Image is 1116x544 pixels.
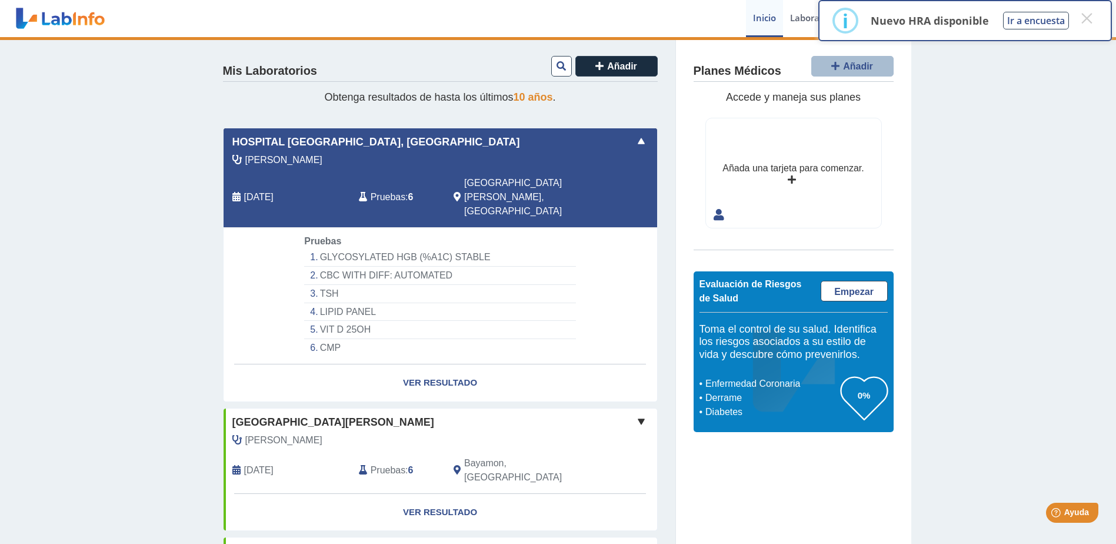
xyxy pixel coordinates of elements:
li: Derrame [702,391,841,405]
span: Empezar [834,287,874,297]
span: Accede y maneja sus planes [726,91,861,103]
span: Pruebas [371,190,405,204]
div: i [842,10,848,31]
h3: 0% [841,388,888,403]
button: Añadir [575,56,658,77]
span: Añadir [843,61,873,71]
span: Obtenga resultados de hasta los últimos . [324,91,555,103]
li: VIT D 25OH [304,321,575,339]
span: 2025-04-28 [244,463,274,477]
button: Ir a encuesta [1003,12,1069,29]
span: Vazquez Sosa, Carlos [245,433,322,447]
h4: Planes Médicos [694,64,781,78]
a: Ver Resultado [224,494,657,531]
span: Añadir [607,61,637,71]
li: CBC WITH DIFF: AUTOMATED [304,267,575,285]
span: Pruebas [371,463,405,477]
a: Ver Resultado [224,364,657,402]
span: [GEOGRAPHIC_DATA][PERSON_NAME] [232,414,434,430]
div: Añada una tarjeta para comenzar. [722,161,864,175]
span: San Juan, PR [464,176,594,218]
span: Hospital [GEOGRAPHIC_DATA], [GEOGRAPHIC_DATA] [232,134,520,150]
span: Vazquez Sosa, Carlos [245,153,322,167]
a: Empezar [821,281,888,301]
button: Close this dialog [1076,8,1097,29]
div: : [350,176,445,218]
b: 6 [408,465,414,475]
li: TSH [304,285,575,303]
h4: Mis Laboratorios [223,64,317,78]
b: 6 [408,192,414,202]
iframe: Help widget launcher [1011,498,1103,531]
li: GLYCOSYLATED HGB (%A1C) STABLE [304,248,575,267]
span: 10 años [514,91,553,103]
p: Nuevo HRA disponible [871,14,989,28]
span: Bayamon, PR [464,456,594,485]
li: Enfermedad Coronaria [702,377,841,391]
div: : [350,456,445,485]
span: 2025-09-09 [244,190,274,204]
span: Evaluación de Riesgos de Salud [699,279,802,303]
span: Pruebas [304,236,341,246]
li: LIPID PANEL [304,303,575,321]
li: Diabetes [702,405,841,419]
h5: Toma el control de su salud. Identifica los riesgos asociados a su estilo de vida y descubre cómo... [699,323,888,361]
li: CMP [304,339,575,357]
button: Añadir [811,56,894,77]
